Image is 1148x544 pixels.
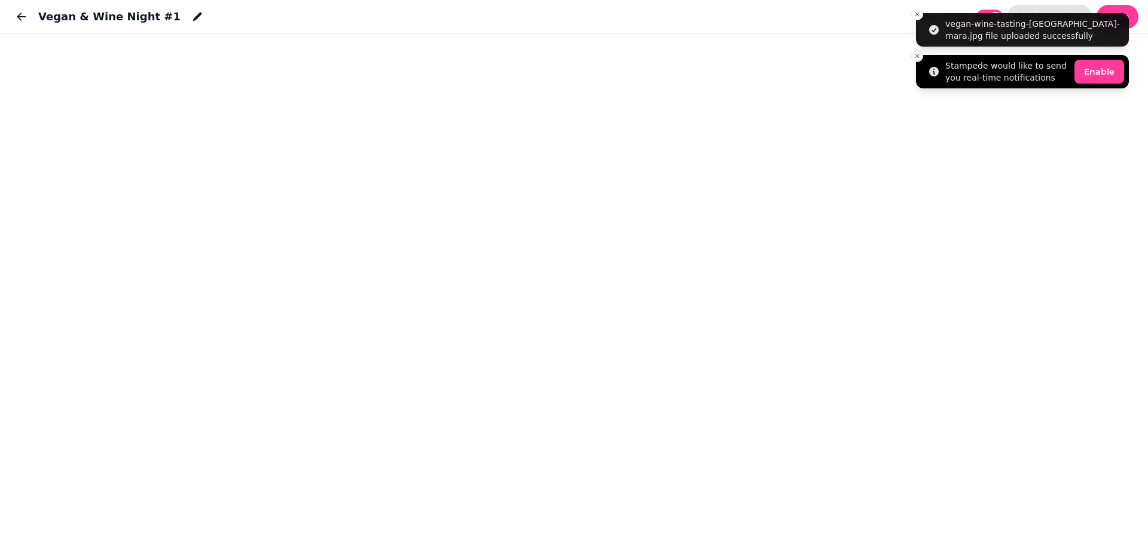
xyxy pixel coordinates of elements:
button: Close toast [911,8,923,20]
div: vegan-wine-tasting-[GEOGRAPHIC_DATA]-mara.jpg file uploaded successfully [945,18,1124,42]
h1: Vegan & Wine Night #1 [38,8,181,25]
button: Enable [1074,60,1124,84]
div: Stampede would like to send you real-time notifications [945,60,1070,84]
button: Close toast [911,50,923,62]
